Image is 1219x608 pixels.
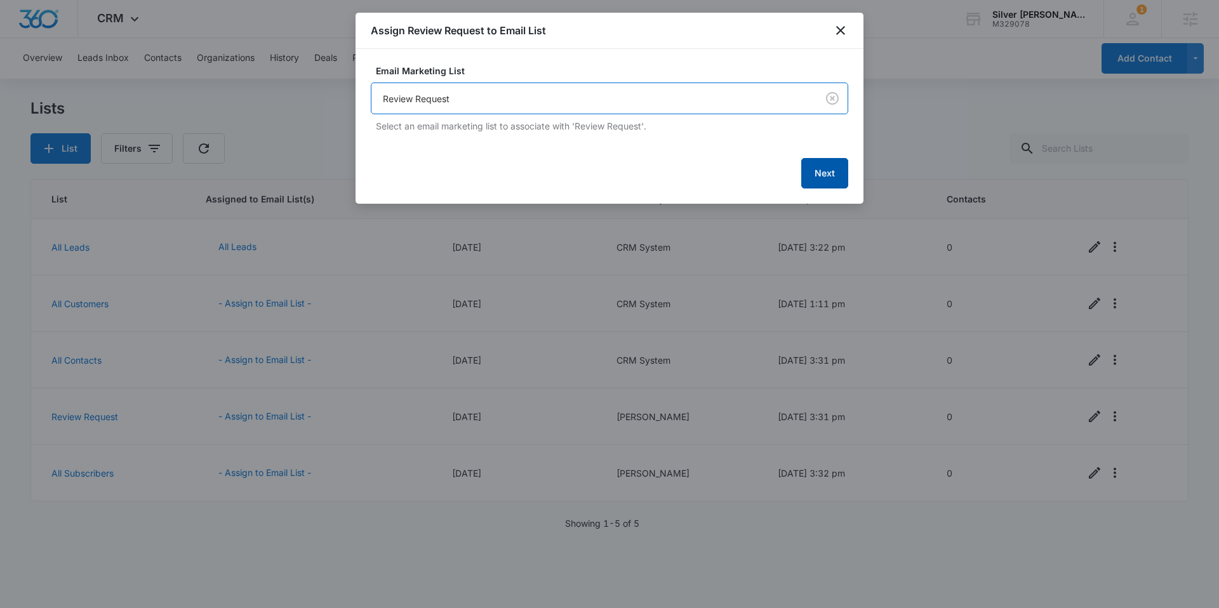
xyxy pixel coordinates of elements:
[833,23,848,38] button: close
[371,23,546,38] h1: Assign Review Request to Email List
[822,88,843,109] button: Clear
[376,64,853,77] label: Email Marketing List
[376,119,848,133] p: Select an email marketing list to associate with 'Review Request'.
[801,158,848,188] button: Next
